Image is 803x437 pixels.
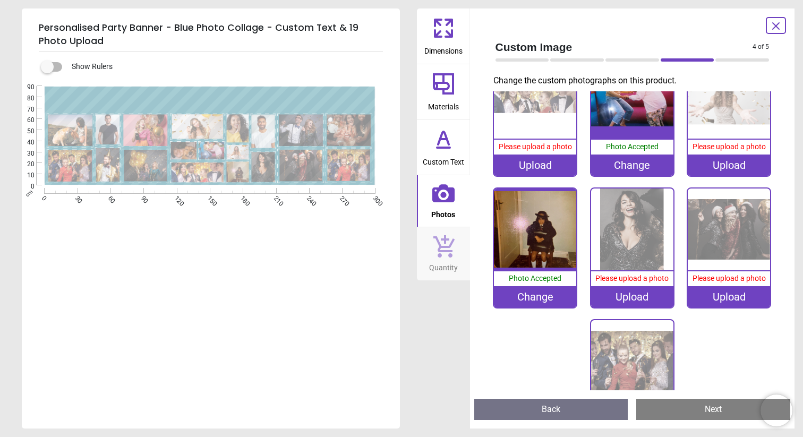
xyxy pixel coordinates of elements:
iframe: Brevo live chat [761,395,792,426]
span: Please upload a photo [499,142,572,151]
div: Show Rulers [47,61,400,73]
div: Change [591,155,673,176]
span: 0 [40,194,47,201]
button: Next [636,399,790,420]
span: 80 [14,94,35,103]
span: 4 of 5 [753,42,769,52]
span: 90 [139,194,146,201]
span: Custom Text [423,152,464,168]
span: 10 [14,171,35,180]
span: 60 [106,194,113,201]
button: Photos [417,175,470,227]
span: 210 [271,194,278,201]
span: Please upload a photo [693,274,766,282]
span: 40 [14,138,35,147]
div: Upload [688,155,770,176]
div: Upload [494,155,576,176]
span: 50 [14,127,35,136]
button: Back [474,399,628,420]
div: Upload [591,286,673,307]
span: 20 [14,160,35,169]
span: Photos [431,204,455,220]
span: Photo Accepted [606,142,659,151]
span: 120 [172,194,179,201]
div: Upload [688,286,770,307]
span: Photo Accepted [509,274,561,282]
button: Dimensions [417,8,470,64]
span: 30 [73,194,80,201]
span: 30 [14,149,35,158]
span: 150 [205,194,212,201]
span: 240 [304,194,311,201]
button: Quantity [417,227,470,280]
span: Quantity [429,258,458,273]
span: Materials [428,97,459,113]
div: Change [494,286,576,307]
span: Dimensions [424,41,463,57]
span: Please upload a photo [693,142,766,151]
button: Custom Text [417,119,470,175]
span: Please upload a photo [595,274,669,282]
h5: Personalised Party Banner - Blue Photo Collage - Custom Text & 19 Photo Upload [39,17,383,52]
span: 90 [14,83,35,92]
span: 270 [337,194,344,201]
span: cm [24,188,34,198]
span: Custom Image [496,39,753,55]
span: 300 [371,194,378,201]
span: 60 [14,116,35,125]
p: Change the custom photographs on this product. [493,75,778,87]
span: 0 [14,182,35,191]
span: 180 [238,194,245,201]
button: Materials [417,64,470,119]
span: 70 [14,105,35,114]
